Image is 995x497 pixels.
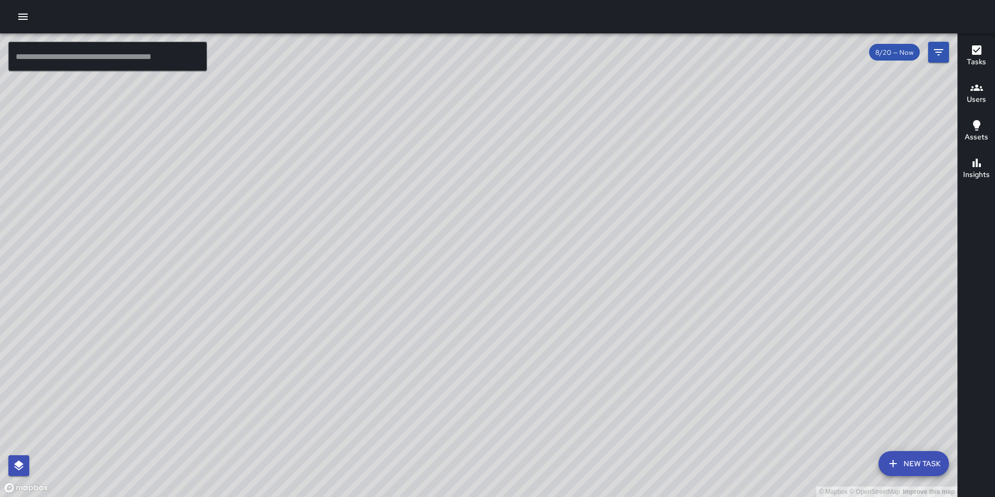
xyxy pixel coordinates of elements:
[958,150,995,188] button: Insights
[928,42,949,63] button: Filters
[958,38,995,75] button: Tasks
[958,75,995,113] button: Users
[965,132,988,143] h6: Assets
[878,451,949,476] button: New Task
[869,48,920,57] span: 8/20 — Now
[958,113,995,150] button: Assets
[967,94,986,105] h6: Users
[967,56,986,68] h6: Tasks
[963,169,990,181] h6: Insights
